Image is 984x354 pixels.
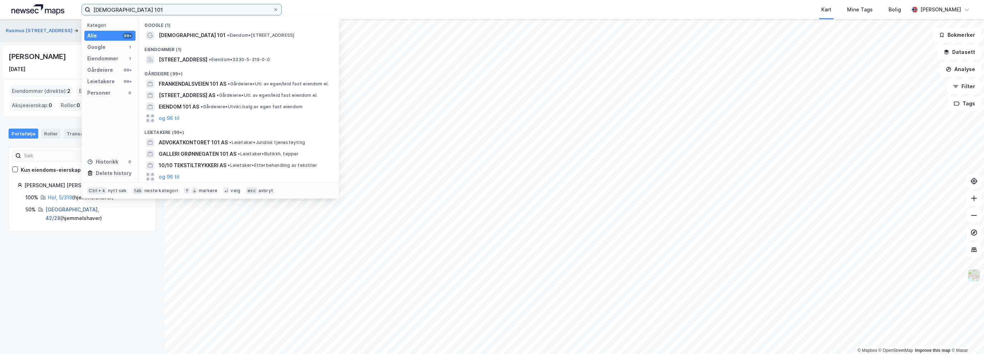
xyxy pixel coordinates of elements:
span: • [229,140,231,145]
div: Gårdeiere [87,66,113,74]
div: [DATE] [9,65,25,74]
div: neste kategori [144,188,178,194]
div: 99+ [123,67,133,73]
div: Kun eiendoms-eierskap [21,166,81,174]
span: 0 [77,101,80,110]
span: • [238,151,240,156]
div: Eiendommer (direkte) : [9,85,73,97]
div: ( hjemmelshaver ) [48,193,114,202]
a: Improve this map [915,348,950,353]
a: Mapbox [857,348,877,353]
button: og 96 til [159,173,179,181]
button: Filter [947,79,981,94]
div: Leietakere [87,77,115,86]
div: Eiendommer [87,54,118,63]
span: FRANKENDALSVEIEN 101 AS [159,80,226,88]
span: Gårdeiere • Utl. av egen/leid fast eiendom el. [228,81,329,87]
div: avbryt [259,188,273,194]
button: Tags [948,96,981,111]
span: GALLERI GRØNNEGATEN 101 AS [159,150,236,158]
span: Gårdeiere • Utl. av egen/leid fast eiendom el. [217,93,318,98]
iframe: Chat Widget [948,320,984,354]
div: Ctrl + k [87,187,107,194]
div: markere [199,188,217,194]
button: Analyse [940,62,981,76]
span: [STREET_ADDRESS] [159,55,207,64]
a: Hol, 5/319 [48,194,72,200]
span: • [228,163,230,168]
input: Søk på adresse, matrikkel, gårdeiere, leietakere eller personer [90,4,273,15]
div: Roller : [58,100,83,111]
div: 99+ [123,79,133,84]
div: Google (1) [139,17,339,30]
div: Delete history [96,169,132,178]
button: Rasmus [STREET_ADDRESS] [6,27,74,34]
div: esc [246,187,257,194]
div: [PERSON_NAME] [920,5,961,14]
div: 100% [25,193,38,202]
div: Roller [41,129,61,139]
div: Historikk [87,158,118,166]
span: 0 [49,101,52,110]
div: Alle [87,31,97,40]
span: 2 [67,87,70,95]
div: Bolig [889,5,901,14]
div: 0 [127,159,133,165]
div: Kategori [87,23,136,28]
span: Leietaker • Juridisk tjenesteyting [229,140,305,145]
div: tab [133,187,143,194]
a: [GEOGRAPHIC_DATA], 42/28 [45,206,99,221]
img: Z [967,269,981,282]
div: Aksjeeierskap : [9,100,55,111]
div: nytt søk [108,188,127,194]
div: Personer [87,89,110,97]
span: • [217,93,219,98]
div: 1 [127,44,133,50]
a: OpenStreetMap [879,348,913,353]
span: Eiendom • [STREET_ADDRESS] [227,33,294,38]
div: Kontrollprogram for chat [948,320,984,354]
input: Søk [21,150,99,161]
div: Mine Tags [847,5,873,14]
span: • [227,33,229,38]
div: 1 [127,56,133,61]
span: Leietaker • Butikkh. tepper [238,151,299,157]
div: [PERSON_NAME] [PERSON_NAME] [24,181,147,190]
span: Leietaker • Etterbehandling av tekstiler [228,163,317,168]
button: og 96 til [159,114,179,123]
div: Gårdeiere (99+) [139,65,339,78]
div: 50% [25,205,36,214]
div: velg [231,188,240,194]
div: Portefølje [9,129,38,139]
span: • [201,104,203,109]
div: Eiendommer (1) [139,41,339,54]
span: 10/10 TEKSTILTRYKKERI AS [159,161,226,170]
span: EIENDOM 101 AS [159,103,199,111]
div: Transaksjoner [64,129,113,139]
button: Bokmerker [933,28,981,42]
div: 99+ [123,33,133,39]
span: ADVOKATKONTORET 101 AS [159,138,228,147]
span: Eiendom • 3330-5-319-0-0 [209,57,270,63]
span: Gårdeiere • Utvikl./salg av egen fast eiendom [201,104,302,110]
div: 0 [127,90,133,96]
div: [PERSON_NAME] [9,51,67,62]
div: Leietakere (99+) [139,124,339,137]
div: Google [87,43,105,51]
div: Kart [821,5,831,14]
span: [STREET_ADDRESS] AS [159,91,215,100]
div: ( hjemmelshaver ) [45,205,147,223]
span: • [228,81,230,86]
span: • [209,57,211,62]
img: logo.a4113a55bc3d86da70a041830d287a7e.svg [11,4,64,15]
span: [DEMOGRAPHIC_DATA] 101 [159,31,226,40]
div: Eiendommer (Indirekte) : [76,85,145,97]
button: Datasett [938,45,981,59]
